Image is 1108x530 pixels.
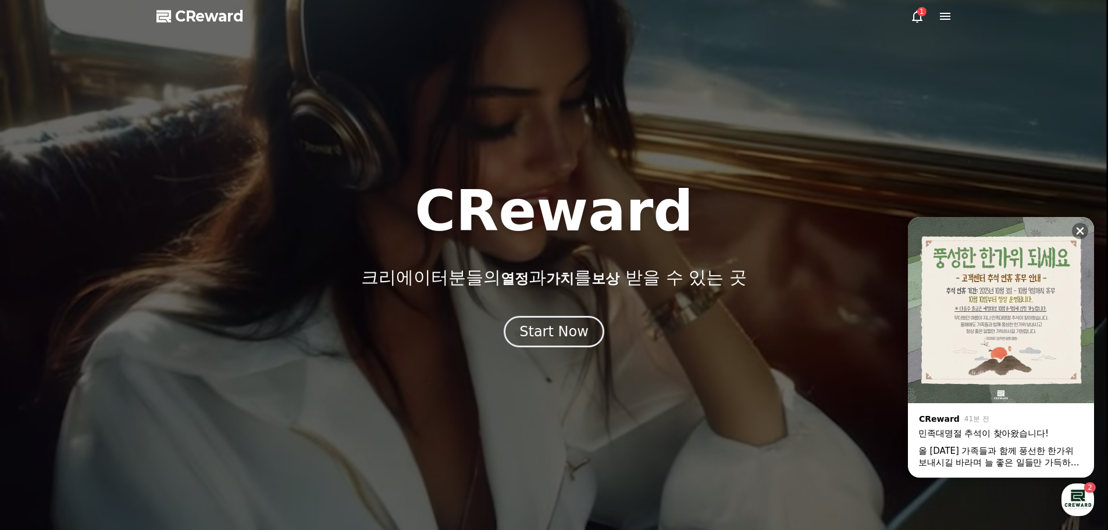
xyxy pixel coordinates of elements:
span: CReward [175,7,244,26]
span: 보상 [592,271,619,287]
span: 설정 [180,386,194,396]
span: 홈 [37,386,44,396]
a: Start Now [504,328,604,339]
div: Start Now [519,322,589,341]
a: 설정 [150,369,223,398]
a: 홈 [3,369,77,398]
button: Start Now [504,316,604,347]
span: 대화 [106,387,120,396]
span: 2 [118,368,122,378]
a: 1 [910,9,924,23]
p: 크리에이터분들의 과 를 받을 수 있는 곳 [361,267,746,288]
h1: CReward [415,183,693,239]
span: 가치 [546,271,574,287]
a: 2대화 [77,369,150,398]
div: 1 [917,7,927,16]
span: 열정 [501,271,529,287]
a: CReward [156,7,244,26]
